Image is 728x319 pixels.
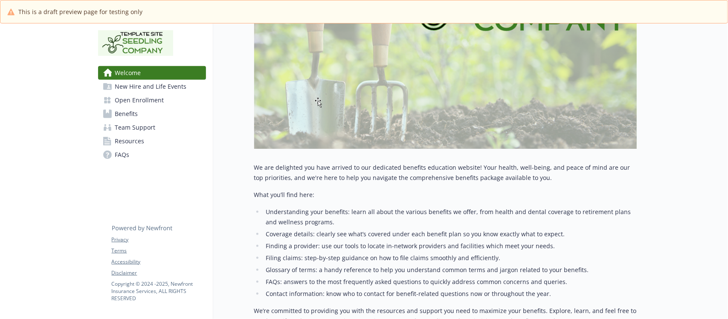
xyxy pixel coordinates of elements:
p: We are delighted you have arrived to our dedicated benefits education website! Your health, well-... [254,162,637,183]
li: Filing claims: step-by-step guidance on how to file claims smoothly and efficiently. [264,253,637,263]
span: New Hire and Life Events [115,80,187,93]
a: New Hire and Life Events [98,80,206,93]
a: Resources [98,134,206,148]
li: Contact information: know who to contact for benefit-related questions now or throughout the year. [264,289,637,299]
a: Privacy [112,236,206,244]
a: Disclaimer [112,269,206,277]
span: Team Support [115,121,156,134]
a: Welcome [98,66,206,80]
a: Terms [112,247,206,255]
a: FAQs [98,148,206,162]
a: Accessibility [112,258,206,266]
span: Welcome [115,66,141,80]
a: Benefits [98,107,206,121]
span: FAQs [115,148,130,162]
li: Glossary of terms: a handy reference to help you understand common terms and jargon related to yo... [264,265,637,275]
span: Resources [115,134,145,148]
p: What you’ll find here: [254,190,637,200]
span: Benefits [115,107,138,121]
li: FAQs: answers to the most frequently asked questions to quickly address common concerns and queries. [264,277,637,287]
span: Open Enrollment [115,93,164,107]
li: Coverage details: clearly see what’s covered under each benefit plan so you know exactly what to ... [264,229,637,239]
a: Team Support [98,121,206,134]
a: Open Enrollment [98,93,206,107]
li: Understanding your benefits: learn all about the various benefits we offer, from health and denta... [264,207,637,227]
span: This is a draft preview page for testing only [18,7,142,16]
p: Copyright © 2024 - 2025 , Newfront Insurance Services, ALL RIGHTS RESERVED [112,280,206,302]
li: Finding a provider: use our tools to locate in-network providers and facilities which meet your n... [264,241,637,251]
